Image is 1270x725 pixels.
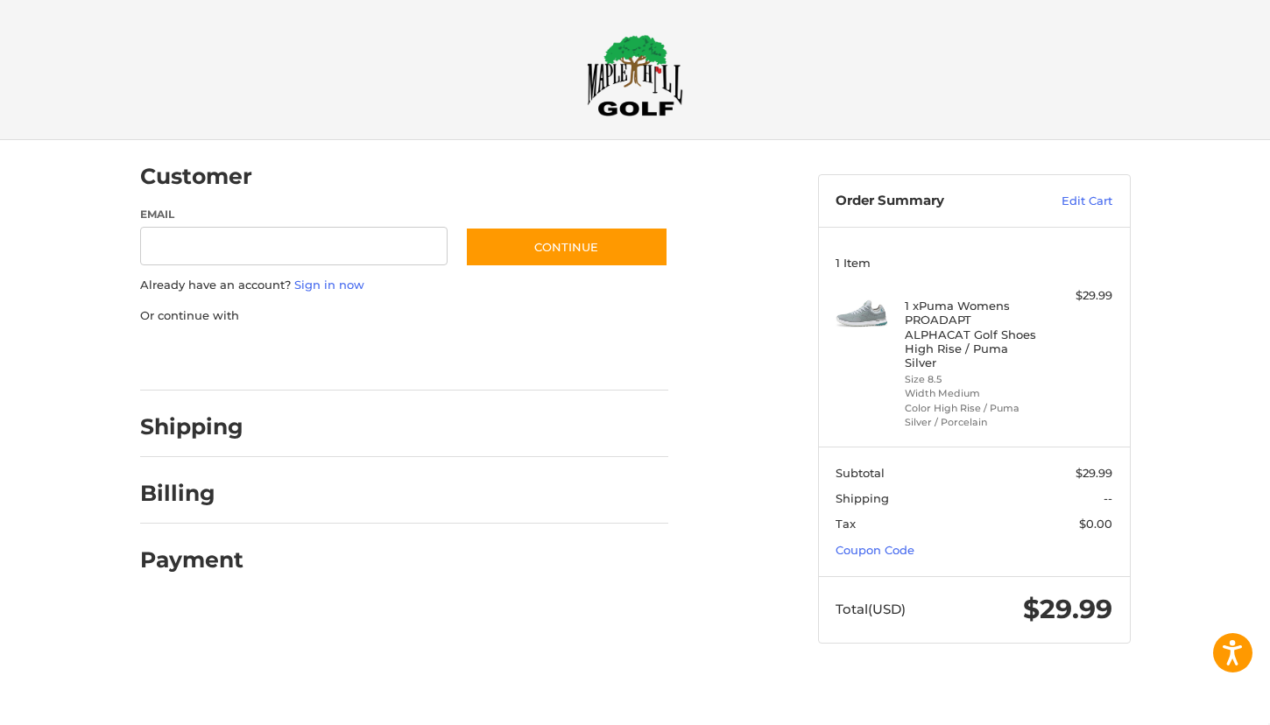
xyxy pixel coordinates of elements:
[1076,466,1112,480] span: $29.99
[836,466,885,480] span: Subtotal
[836,517,856,531] span: Tax
[140,163,252,190] h2: Customer
[140,480,243,507] h2: Billing
[134,341,265,373] iframe: PayPal-paypal
[836,256,1112,270] h3: 1 Item
[140,546,243,574] h2: Payment
[140,207,448,222] label: Email
[836,601,906,617] span: Total (USD)
[836,491,889,505] span: Shipping
[140,277,668,294] p: Already have an account?
[905,401,1039,430] li: Color High Rise / Puma Silver / Porcelain
[465,227,668,267] button: Continue
[1079,517,1112,531] span: $0.00
[1023,593,1112,625] span: $29.99
[1104,491,1112,505] span: --
[836,193,1024,210] h3: Order Summary
[294,278,364,292] a: Sign in now
[1024,193,1112,210] a: Edit Cart
[905,386,1039,401] li: Width Medium
[1043,287,1112,305] div: $29.99
[431,341,562,373] iframe: PayPal-venmo
[140,307,668,325] p: Or continue with
[140,413,243,440] h2: Shipping
[587,34,683,116] img: Maple Hill Golf
[905,372,1039,387] li: Size 8.5
[283,341,414,373] iframe: PayPal-paylater
[836,543,914,557] a: Coupon Code
[905,299,1039,370] h4: 1 x Puma Womens PROADAPT ALPHACAT Golf Shoes High Rise / Puma Silver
